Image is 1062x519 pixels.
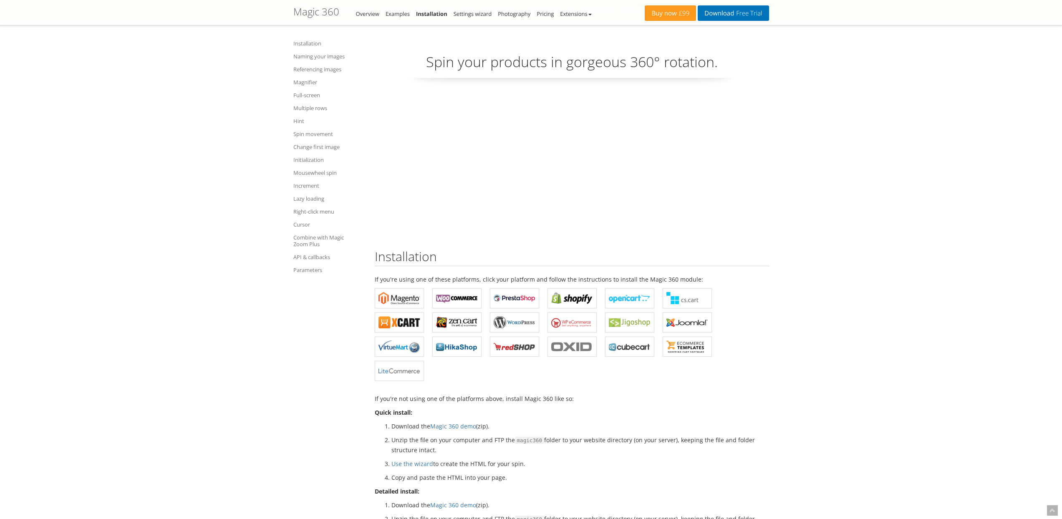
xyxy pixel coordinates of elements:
[698,5,769,21] a: DownloadFree Trial
[560,10,591,18] a: Extensions
[293,219,364,229] a: Cursor
[378,316,420,329] b: Magic 360 for X-Cart
[430,422,476,430] a: Magic 360 demo
[375,394,769,403] p: If you're not using one of the platforms above, install Magic 360 like so:
[436,340,478,353] b: Magic 360 for HikaShop
[663,312,712,333] a: Magic 360 for Joomla
[547,337,597,357] a: Magic 360 for OXID
[293,181,364,191] a: Increment
[677,10,690,17] span: £99
[494,316,535,329] b: Magic 360 for WordPress
[293,252,364,262] a: API & callbacks
[293,207,364,217] a: Right-click menu
[293,77,364,87] a: Magnifier
[515,437,545,444] span: magic360
[436,292,478,305] b: Magic 360 for WooCommerce
[609,292,651,305] b: Magic 360 for OpenCart
[609,316,651,329] b: Magic 360 for Jigoshop
[494,292,535,305] b: Magic 360 for PrestaShop
[605,288,654,308] a: Magic 360 for OpenCart
[293,90,364,100] a: Full-screen
[293,155,364,165] a: Initialization
[605,312,654,333] a: Magic 360 for Jigoshop
[490,288,539,308] a: Magic 360 for PrestaShop
[293,6,339,17] h1: Magic 360
[375,288,424,308] a: Magic 360 for Magento
[547,288,597,308] a: Magic 360 for Shopify
[663,337,712,357] a: Magic 360 for ecommerce Templates
[375,312,424,333] a: Magic 360 for X-Cart
[293,168,364,178] a: Mousewheel spin
[378,292,420,305] b: Magic 360 for Magento
[537,10,554,18] a: Pricing
[375,337,424,357] a: Magic 360 for VirtueMart
[293,51,364,61] a: Naming your images
[436,316,478,329] b: Magic 360 for Zen Cart
[609,340,651,353] b: Magic 360 for CubeCart
[666,316,708,329] b: Magic 360 for Joomla
[391,459,769,469] li: to create the HTML for your spin.
[663,288,712,308] a: Magic 360 for CS-Cart
[378,340,420,353] b: Magic 360 for VirtueMart
[666,292,708,305] b: Magic 360 for CS-Cart
[391,421,769,431] li: Download the (zip).
[551,292,593,305] b: Magic 360 for Shopify
[293,265,364,275] a: Parameters
[645,5,696,21] a: Buy now£99
[293,116,364,126] a: Hint
[391,460,433,468] a: Use the wizard
[432,337,482,357] a: Magic 360 for HikaShop
[375,361,424,381] a: Magic 360 for LiteCommerce
[375,487,419,495] strong: Detailed install:
[498,10,530,18] a: Photography
[666,340,708,353] b: Magic 360 for ecommerce Templates
[432,288,482,308] a: Magic 360 for WooCommerce
[293,64,364,74] a: Referencing images
[547,312,597,333] a: Magic 360 for WP e-Commerce
[386,10,410,18] a: Examples
[293,194,364,204] a: Lazy loading
[375,249,769,266] h2: Installation
[391,500,769,510] li: Download the (zip).
[391,473,769,482] li: Copy and paste the HTML into your page.
[293,129,364,139] a: Spin movement
[378,365,420,377] b: Magic 360 for LiteCommerce
[416,10,447,18] a: Installation
[356,10,379,18] a: Overview
[551,316,593,329] b: Magic 360 for WP e-Commerce
[454,10,492,18] a: Settings wizard
[490,337,539,357] a: Magic 360 for redSHOP
[551,340,593,353] b: Magic 360 for OXID
[605,337,654,357] a: Magic 360 for CubeCart
[494,340,535,353] b: Magic 360 for redSHOP
[293,142,364,152] a: Change first image
[293,103,364,113] a: Multiple rows
[430,501,476,509] a: Magic 360 demo
[375,275,769,284] p: If you're using one of these platforms, click your platform and follow the instructions to instal...
[375,52,769,78] p: Spin your products in gorgeous 360° rotation.
[293,232,364,249] a: Combine with Magic Zoom Plus
[432,312,482,333] a: Magic 360 for Zen Cart
[391,435,769,455] li: Unzip the file on your computer and FTP the folder to your website directory (on your server), ke...
[375,408,412,416] strong: Quick install:
[734,10,762,17] span: Free Trial
[490,312,539,333] a: Magic 360 for WordPress
[293,38,364,48] a: Installation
